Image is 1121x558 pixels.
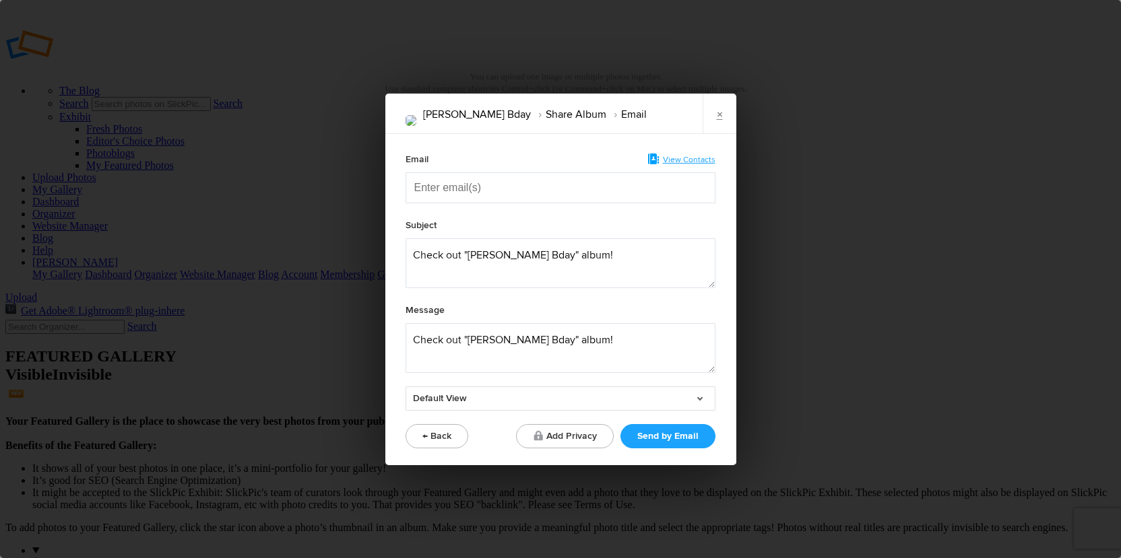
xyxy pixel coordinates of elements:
button: ← Back [406,424,468,448]
span: View Contacts [663,155,715,165]
div: Email [406,151,428,168]
li: [PERSON_NAME] Bday [423,103,531,126]
img: MG_9974.png [406,115,416,126]
button: Send by Email [620,424,715,448]
li: Email [606,103,647,126]
a: Default View [406,386,715,411]
div: Message [406,302,445,319]
input: Enter email(s) [414,173,549,203]
a: × [703,94,736,134]
div: Subject [406,217,437,234]
li: Share Album [531,103,606,126]
button: Add Privacy [516,424,614,448]
a: View Contacts [648,155,715,165]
